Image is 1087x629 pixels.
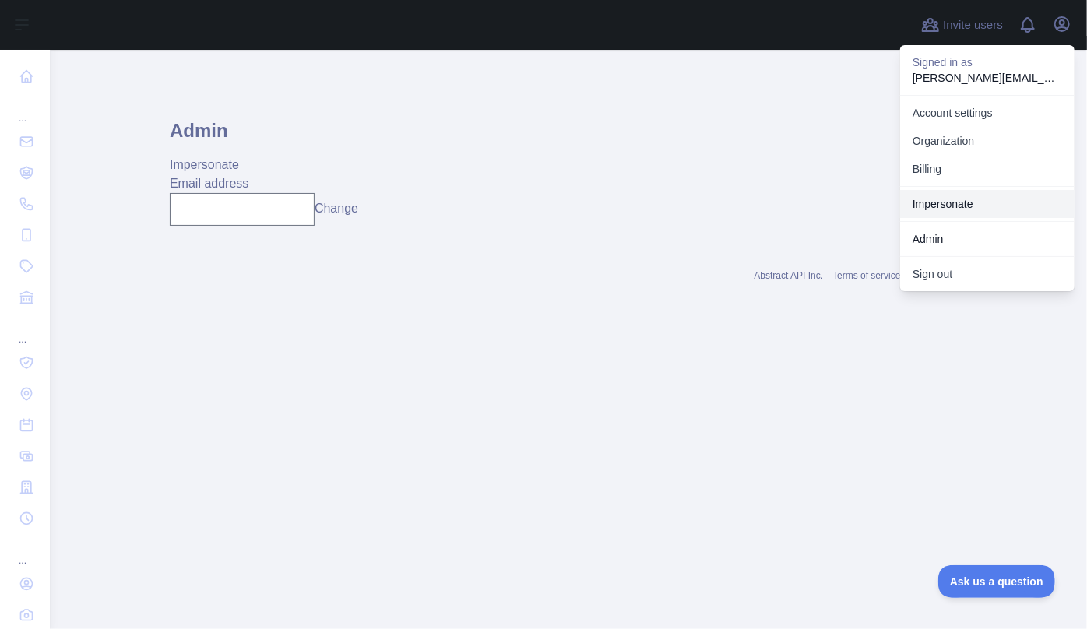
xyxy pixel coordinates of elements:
p: [PERSON_NAME][EMAIL_ADDRESS][PERSON_NAME][DOMAIN_NAME] [913,70,1062,86]
button: Change [315,199,358,218]
div: ... [12,536,37,567]
a: Impersonate [900,190,1075,218]
p: Signed in as [913,54,1062,70]
a: Abstract API Inc. [755,270,824,281]
button: Sign out [900,260,1075,288]
span: Invite users [943,16,1003,34]
iframe: Toggle Customer Support [938,565,1056,598]
button: Invite users [918,12,1006,37]
h1: Admin [170,118,967,156]
a: Admin [900,225,1075,253]
a: Organization [900,127,1075,155]
label: Email address [170,177,248,190]
div: ... [12,314,37,346]
div: ... [12,93,37,125]
button: Billing [900,155,1075,183]
a: Account settings [900,99,1075,127]
a: Terms of service [832,270,900,281]
div: Impersonate [170,156,967,174]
